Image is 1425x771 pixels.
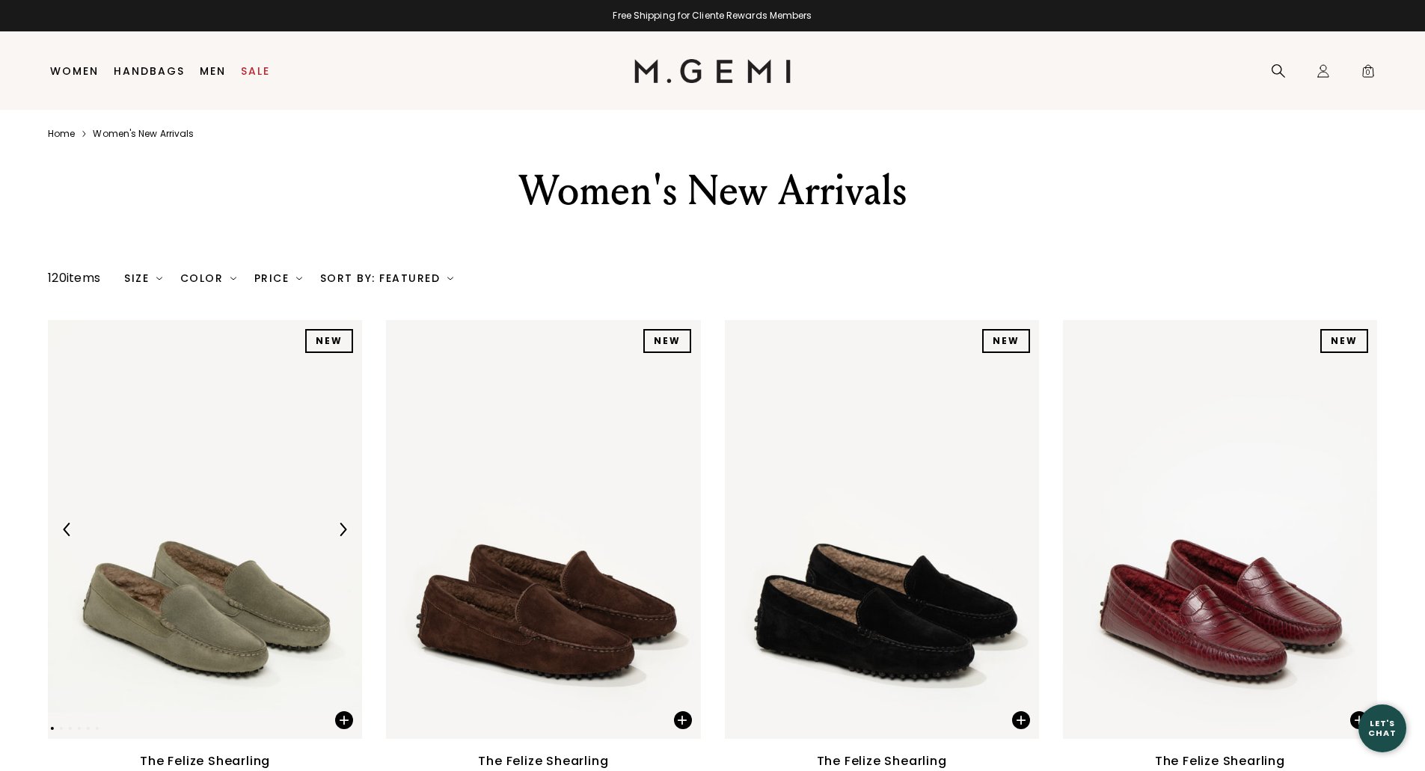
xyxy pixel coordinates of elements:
[230,275,236,281] img: chevron-down.svg
[634,59,791,83] img: M.Gemi
[643,329,691,353] div: NEW
[336,523,349,536] img: Next Arrow
[140,752,270,770] div: The Felize Shearling
[700,320,1014,739] img: The Felize Shearling
[114,65,185,77] a: Handbags
[817,752,947,770] div: The Felize Shearling
[305,329,353,353] div: NEW
[1063,320,1377,739] img: The Felize Shearling
[156,275,162,281] img: chevron-down.svg
[50,65,99,77] a: Women
[1155,752,1285,770] div: The Felize Shearling
[296,275,302,281] img: chevron-down.svg
[254,272,302,284] div: Price
[386,320,700,739] img: The Felize Shearling
[362,320,676,739] img: The Felize Shearling
[48,269,100,287] div: 120 items
[200,65,226,77] a: Men
[453,164,972,218] div: Women's New Arrivals
[180,272,236,284] div: Color
[982,329,1030,353] div: NEW
[124,272,162,284] div: Size
[725,320,1039,739] img: The Felize Shearling
[48,128,75,140] a: Home
[61,523,74,536] img: Previous Arrow
[447,275,453,281] img: chevron-down.svg
[1361,67,1376,82] span: 0
[1358,719,1406,737] div: Let's Chat
[478,752,608,770] div: The Felize Shearling
[93,128,194,140] a: Women's new arrivals
[1320,329,1368,353] div: NEW
[320,272,453,284] div: Sort By: Featured
[241,65,270,77] a: Sale
[1039,320,1353,739] img: The Felize Shearling
[48,320,362,739] img: The Felize Shearling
